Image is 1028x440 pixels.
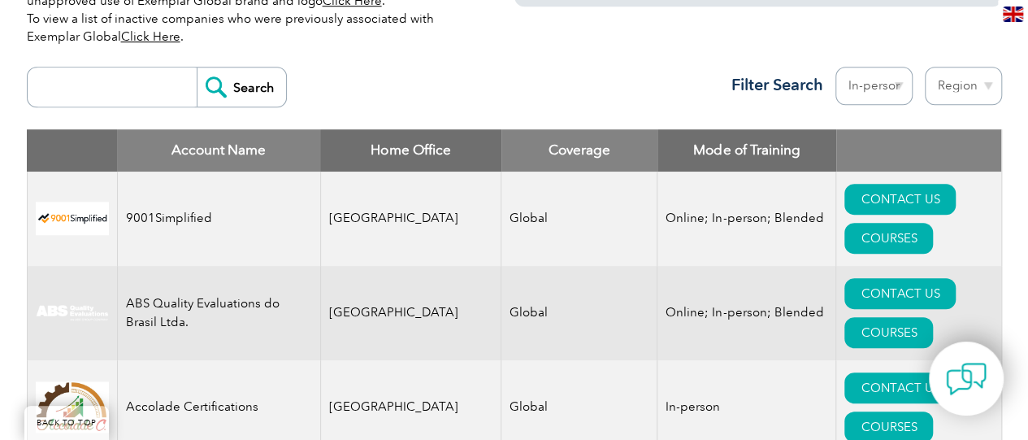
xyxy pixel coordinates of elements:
td: 9001Simplified [117,172,320,266]
a: CONTACT US [844,278,956,309]
td: ABS Quality Evaluations do Brasil Ltda. [117,266,320,360]
a: COURSES [844,317,933,348]
img: c92924ac-d9bc-ea11-a814-000d3a79823d-logo.jpg [36,304,109,322]
a: BACK TO TOP [24,406,109,440]
th: Account Name: activate to sort column descending [117,129,320,172]
img: 37c9c059-616f-eb11-a812-002248153038-logo.png [36,202,109,235]
th: : activate to sort column ascending [836,129,1001,172]
a: CONTACT US [844,184,956,215]
a: COURSES [844,223,933,254]
input: Search [197,68,286,107]
h3: Filter Search [722,75,823,95]
td: [GEOGRAPHIC_DATA] [320,266,501,360]
th: Home Office: activate to sort column ascending [320,129,501,172]
td: Global [501,172,657,266]
th: Mode of Training: activate to sort column ascending [657,129,836,172]
td: Global [501,266,657,360]
img: contact-chat.png [946,359,987,399]
img: en [1003,7,1023,22]
a: Click Here [121,29,180,44]
th: Coverage: activate to sort column ascending [501,129,657,172]
td: Online; In-person; Blended [657,266,836,360]
a: CONTACT US [844,372,956,403]
td: Online; In-person; Blended [657,172,836,266]
td: [GEOGRAPHIC_DATA] [320,172,501,266]
img: 1a94dd1a-69dd-eb11-bacb-002248159486-logo.jpg [36,381,109,433]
